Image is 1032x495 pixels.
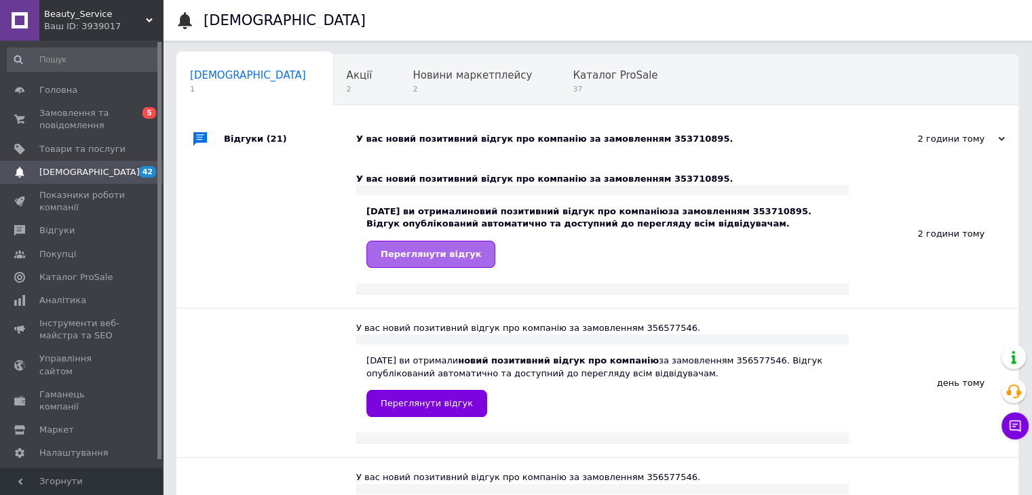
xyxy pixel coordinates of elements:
div: У вас новий позитивний відгук про компанію за замовленням 353710895. [356,133,869,145]
span: [DEMOGRAPHIC_DATA] [39,166,140,178]
span: 1 [190,84,306,94]
span: Аналітика [39,294,86,306]
h1: [DEMOGRAPHIC_DATA] [204,12,366,28]
span: Покупці [39,248,76,260]
span: Відгуки [39,224,75,237]
div: Ваш ID: 3939017 [44,20,163,33]
div: У вас новий позитивний відгук про компанію за замовленням 356577546. [356,471,849,483]
span: Головна [39,84,77,96]
span: Товари та послуги [39,143,126,155]
span: Каталог ProSale [573,69,657,81]
button: Чат з покупцем [1001,412,1029,439]
div: [DATE] ви отримали за замовленням 353710895. Відгук опублікований автоматично та доступний до пер... [366,205,839,267]
div: 2 години тому [849,159,1018,308]
span: Переглянути відгук [381,249,481,259]
span: Інструменти веб-майстра та SEO [39,317,126,342]
a: Переглянути відгук [366,241,495,268]
div: Відгуки [224,119,356,159]
b: новий позитивний відгук про компанію [467,206,668,216]
span: Новини маркетплейсу [413,69,532,81]
span: Управління сайтом [39,353,126,377]
span: (21) [267,134,287,144]
b: новий позитивний відгук про компанію [458,355,659,365]
span: [DEMOGRAPHIC_DATA] [190,69,306,81]
div: У вас новий позитивний відгук про компанію за замовленням 353710895. [356,173,849,185]
input: Пошук [7,47,160,72]
div: день тому [849,309,1018,457]
div: 2 години тому [869,133,1005,145]
span: Переглянути відгук [381,398,473,408]
span: 2 [413,84,532,94]
span: Каталог ProSale [39,271,113,283]
div: У вас новий позитивний відгук про компанію за замовленням 356577546. [356,322,849,334]
span: Маркет [39,424,74,436]
span: 37 [573,84,657,94]
span: Показники роботи компанії [39,189,126,214]
span: Гаманець компанії [39,389,126,413]
span: 42 [139,166,156,178]
span: Налаштування [39,447,109,459]
div: [DATE] ви отримали за замовленням 356577546. Відгук опублікований автоматично та доступний до пер... [366,355,839,416]
span: Акції [347,69,372,81]
span: Beauty_Service [44,8,146,20]
span: Замовлення та повідомлення [39,107,126,132]
span: 5 [142,107,156,119]
span: 2 [347,84,372,94]
a: Переглянути відгук [366,390,487,417]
